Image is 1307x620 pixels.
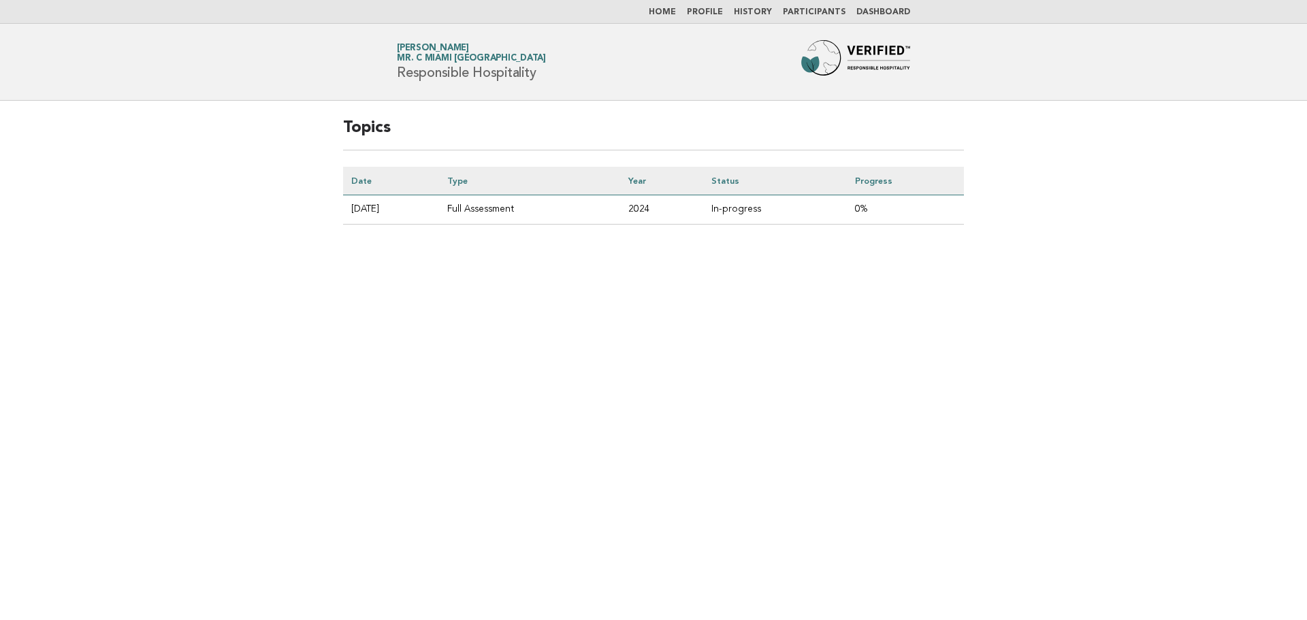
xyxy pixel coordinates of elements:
[397,54,546,63] span: Mr. C Miami [GEOGRAPHIC_DATA]
[687,8,723,16] a: Profile
[734,8,772,16] a: History
[343,195,439,225] td: [DATE]
[703,167,847,195] th: Status
[801,40,910,84] img: Forbes Travel Guide
[783,8,845,16] a: Participants
[856,8,910,16] a: Dashboard
[397,44,546,63] a: [PERSON_NAME]Mr. C Miami [GEOGRAPHIC_DATA]
[343,167,439,195] th: Date
[847,167,964,195] th: Progress
[620,167,703,195] th: Year
[847,195,964,225] td: 0%
[439,167,620,195] th: Type
[439,195,620,225] td: Full Assessment
[397,44,546,80] h1: Responsible Hospitality
[620,195,703,225] td: 2024
[343,117,964,150] h2: Topics
[703,195,847,225] td: In-progress
[649,8,676,16] a: Home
